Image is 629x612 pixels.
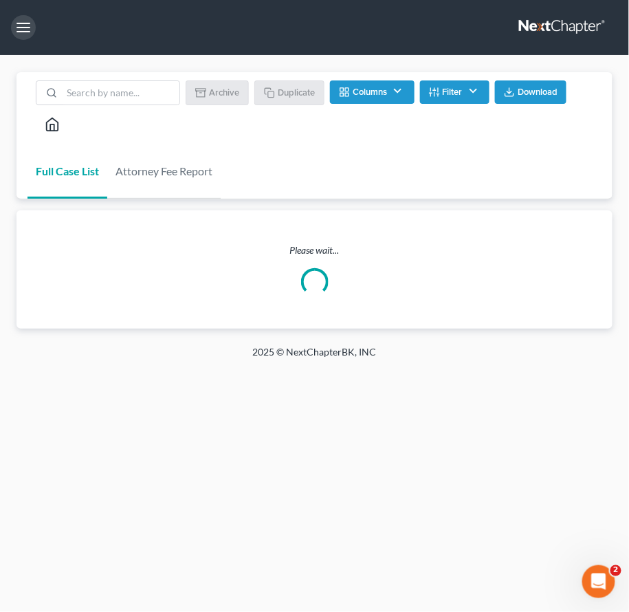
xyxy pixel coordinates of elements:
input: Search by name... [62,81,179,105]
span: Download [518,87,558,98]
p: Please wait... [16,243,613,257]
button: Filter [420,80,489,104]
button: Columns [330,80,414,104]
iframe: Intercom live chat [582,565,615,598]
span: 2 [610,565,621,576]
a: Full Case List [27,144,107,199]
button: Download [495,80,566,104]
a: Attorney Fee Report [107,144,221,199]
div: 2025 © NextChapterBK, INC [67,345,562,370]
